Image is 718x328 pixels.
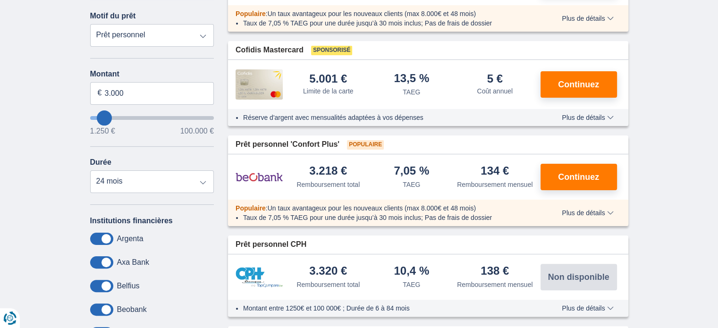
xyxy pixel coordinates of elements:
span: Plus de détails [562,305,613,311]
div: 5.001 € [309,73,347,84]
div: 3.320 € [309,265,347,278]
button: Plus de détails [555,15,620,22]
div: 138 € [481,265,509,278]
span: Continuez [558,80,599,89]
div: 13,5 % [394,73,429,85]
label: Montant [90,70,214,78]
button: Continuez [541,164,617,190]
div: Limite de la carte [303,86,354,96]
div: 5 € [487,73,503,84]
div: Remboursement total [296,280,360,289]
button: Continuez [541,71,617,98]
div: 10,4 % [394,265,429,278]
div: TAEG [403,180,420,189]
div: : [228,203,542,213]
span: Plus de détails [562,210,613,216]
span: Prêt personnel 'Confort Plus' [236,139,339,150]
div: : [228,9,542,18]
div: TAEG [403,280,420,289]
button: Plus de détails [555,114,620,121]
span: Non disponible [548,273,609,281]
li: Montant entre 1250€ et 100 000€ ; Durée de 6 à 84 mois [243,303,534,313]
button: Non disponible [541,264,617,290]
img: pret personnel Cofidis CC [236,69,283,100]
label: Durée [90,158,111,167]
img: pret personnel CPH Banque [236,267,283,287]
span: 100.000 € [180,127,214,135]
input: wantToBorrow [90,116,214,120]
span: € [98,88,102,99]
span: Cofidis Mastercard [236,45,304,56]
img: pret personnel Beobank [236,165,283,189]
span: Plus de détails [562,114,613,121]
div: 7,05 % [394,165,429,178]
li: Réserve d'argent avec mensualités adaptées à vos dépenses [243,113,534,122]
span: Populaire [236,204,266,212]
label: Argenta [117,235,144,243]
button: Plus de détails [555,209,620,217]
span: Un taux avantageux pour les nouveaux clients (max 8.000€ et 48 mois) [268,10,476,17]
button: Plus de détails [555,304,620,312]
div: Remboursement mensuel [457,180,532,189]
div: 3.218 € [309,165,347,178]
label: Belfius [117,282,140,290]
div: Remboursement mensuel [457,280,532,289]
label: Beobank [117,305,147,314]
span: Un taux avantageux pour les nouveaux clients (max 8.000€ et 48 mois) [268,204,476,212]
span: Prêt personnel CPH [236,239,306,250]
li: Taux de 7,05 % TAEG pour une durée jusqu’à 30 mois inclus; Pas de frais de dossier [243,18,534,28]
span: Populaire [236,10,266,17]
label: Institutions financières [90,217,173,225]
span: Plus de détails [562,15,613,22]
div: Coût annuel [477,86,513,96]
div: 134 € [481,165,509,178]
span: 1.250 € [90,127,115,135]
div: Remboursement total [296,180,360,189]
label: Axa Bank [117,258,149,267]
span: Populaire [347,140,384,150]
span: Continuez [558,173,599,181]
div: TAEG [403,87,420,97]
li: Taux de 7,05 % TAEG pour une durée jusqu’à 30 mois inclus; Pas de frais de dossier [243,213,534,222]
span: Sponsorisé [311,46,352,55]
label: Motif du prêt [90,12,136,20]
